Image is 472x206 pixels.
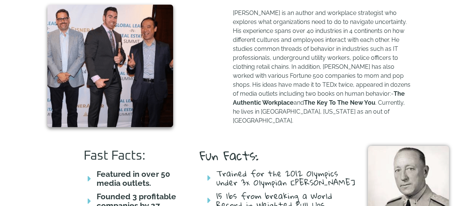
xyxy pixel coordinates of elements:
[304,99,375,106] b: The Key To The New You
[214,169,357,187] span: Trained for the 2012 Olympics under 3x Olympian [PERSON_NAME]
[84,150,184,162] h2: Fast Facts:
[233,9,412,125] p: [PERSON_NAME] is an author and workplace strategist who explores what organizations need to do to...
[97,169,170,188] b: Featured in over 50 media outlets.
[199,150,357,162] h2: Fun Facts:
